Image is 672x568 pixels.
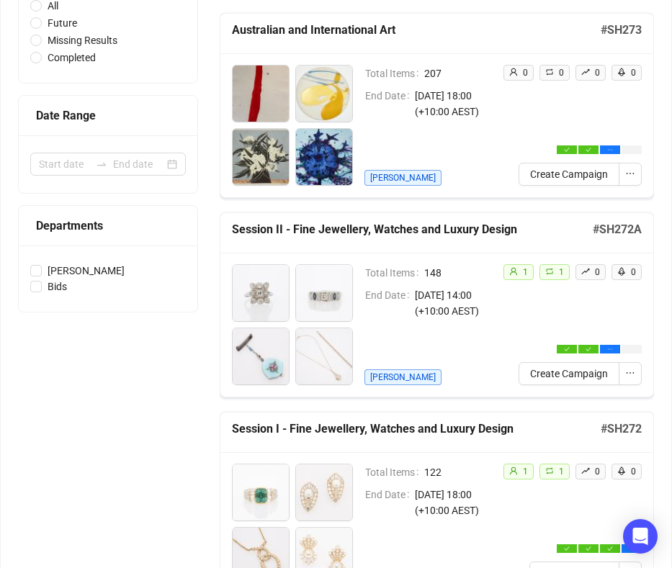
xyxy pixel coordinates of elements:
[364,369,442,385] span: [PERSON_NAME]
[509,68,518,76] span: user
[364,170,442,186] span: [PERSON_NAME]
[523,267,528,277] span: 1
[545,267,554,276] span: retweet
[545,68,554,76] span: retweet
[42,15,83,31] span: Future
[586,147,591,153] span: check
[509,466,518,475] span: user
[559,267,564,277] span: 1
[36,217,180,235] div: Departments
[617,68,626,76] span: rocket
[232,420,601,438] h5: Session I - Fine Jewellery, Watches and Luxury Design
[42,279,73,294] span: Bids
[232,22,601,39] h5: Australian and International Art
[545,466,554,475] span: retweet
[296,265,352,321] img: 301_1.jpg
[586,346,591,352] span: check
[296,328,352,384] img: 303_1.jpg
[296,66,352,122] img: 2_1.jpg
[96,158,107,170] span: swap-right
[559,466,564,477] span: 1
[564,546,570,551] span: check
[36,107,180,125] div: Date Range
[220,13,654,198] a: Australian and International Art#SH273Total Items207End Date[DATE] 18:00 (+10:00 AEST)[PERSON_NAM...
[607,346,613,352] span: ellipsis
[617,466,626,475] span: rocket
[415,287,503,319] span: [DATE] 14:00 (+10:00 AEST)
[581,466,590,475] span: rise
[581,267,590,276] span: rise
[296,464,352,520] img: 101_1.jpg
[523,68,528,78] span: 0
[607,147,613,153] span: ellipsis
[233,66,289,122] img: 1_1.jpg
[530,366,608,382] span: Create Campaign
[607,546,613,551] span: check
[233,464,289,520] img: 100_1.jpg
[617,267,626,276] span: rocket
[631,267,636,277] span: 0
[113,156,164,172] input: End date
[586,546,591,551] span: check
[631,466,636,477] span: 0
[564,346,570,352] span: check
[365,66,424,81] span: Total Items
[220,212,654,397] a: Session II - Fine Jewellery, Watches and Luxury Design#SH272ATotal Items148End Date[DATE] 14:00 (...
[595,466,600,477] span: 0
[595,267,600,277] span: 0
[42,263,130,279] span: [PERSON_NAME]
[233,265,289,321] img: 300_1.jpg
[623,519,658,554] div: Open Intercom Messenger
[415,88,503,120] span: [DATE] 18:00 (+10:00 AEST)
[625,368,635,378] span: ellipsis
[39,156,90,172] input: Start date
[424,464,503,480] span: 122
[415,487,503,518] span: [DATE] 18:00 (+10:00 AEST)
[233,129,289,185] img: 3_1.jpg
[581,68,590,76] span: rise
[595,68,600,78] span: 0
[564,147,570,153] span: check
[296,129,352,185] img: 4_1.jpg
[233,328,289,384] img: 302_1.jpg
[232,221,593,238] h5: Session II - Fine Jewellery, Watches and Luxury Design
[424,66,503,81] span: 207
[519,163,619,186] button: Create Campaign
[365,464,424,480] span: Total Items
[559,68,564,78] span: 0
[625,168,635,179] span: ellipsis
[365,487,415,518] span: End Date
[365,287,415,319] span: End Date
[424,265,503,281] span: 148
[523,466,528,477] span: 1
[96,158,107,170] span: to
[593,221,642,238] h5: # SH272A
[519,362,619,385] button: Create Campaign
[509,267,518,276] span: user
[42,50,102,66] span: Completed
[601,420,642,438] h5: # SH272
[365,88,415,120] span: End Date
[631,68,636,78] span: 0
[601,22,642,39] h5: # SH273
[530,166,608,182] span: Create Campaign
[42,32,123,48] span: Missing Results
[365,265,424,281] span: Total Items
